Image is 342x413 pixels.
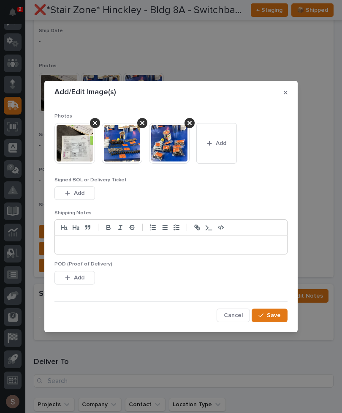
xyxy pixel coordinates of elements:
span: Cancel [224,312,243,319]
span: Add [74,274,84,282]
button: Save [252,309,288,322]
button: Add [54,271,95,284]
span: Add [216,139,226,147]
span: Add [74,189,84,197]
span: Save [267,312,281,319]
span: POD (Proof of Delivery) [54,262,112,267]
p: Add/Edit Image(s) [54,88,116,97]
span: Shipping Notes [54,211,92,216]
span: Photos [54,114,72,119]
button: Cancel [217,309,250,322]
span: Signed BOL or Delivery Ticket [54,178,127,183]
button: Add [54,186,95,200]
button: Add [196,123,237,164]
